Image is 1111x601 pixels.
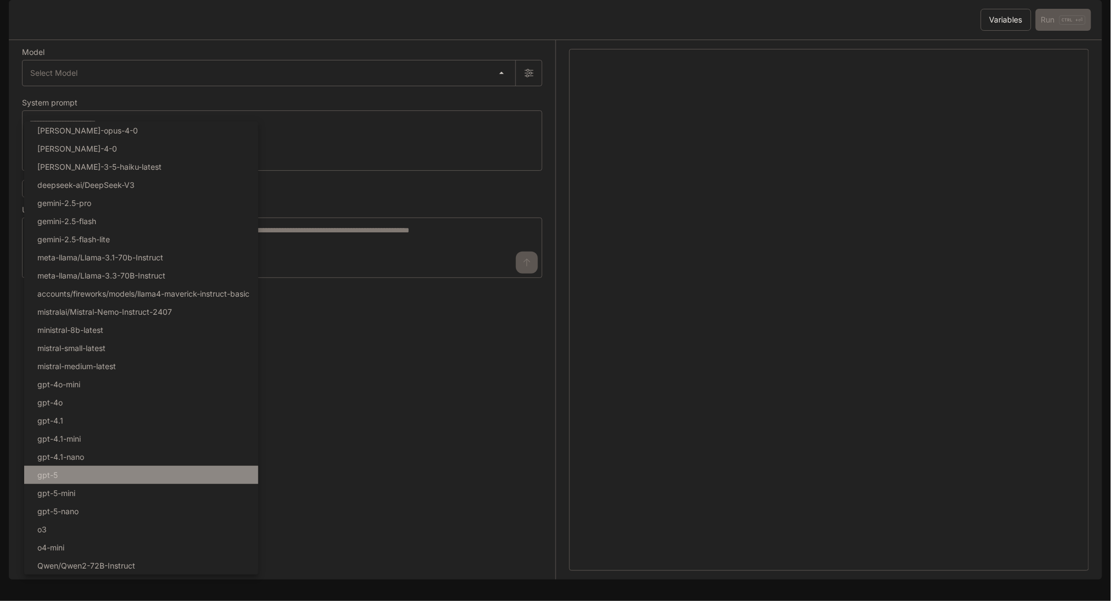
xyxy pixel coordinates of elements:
[37,360,116,372] p: mistral-medium-latest
[37,215,96,227] p: gemini-2.5-flash
[37,306,172,318] p: mistralai/Mistral-Nemo-Instruct-2407
[37,270,165,281] p: meta-llama/Llama-3.3-70B-Instruct
[37,125,138,136] p: [PERSON_NAME]-opus-4-0
[37,397,63,408] p: gpt-4o
[37,451,84,463] p: gpt-4.1-nano
[37,433,81,444] p: gpt-4.1-mini
[37,469,58,481] p: gpt-5
[37,233,110,245] p: gemini-2.5-flash-lite
[37,542,64,553] p: o4-mini
[37,143,117,154] p: [PERSON_NAME]-4-0
[37,487,75,499] p: gpt-5-mini
[37,252,163,263] p: meta-llama/Llama-3.1-70b-Instruct
[37,324,103,336] p: ministral-8b-latest
[37,524,47,535] p: o3
[37,342,105,354] p: mistral-small-latest
[37,161,162,172] p: [PERSON_NAME]-3-5-haiku-latest
[37,379,80,390] p: gpt-4o-mini
[37,560,135,571] p: Qwen/Qwen2-72B-Instruct
[37,179,135,191] p: deepseek-ai/DeepSeek-V3
[37,505,79,517] p: gpt-5-nano
[37,415,63,426] p: gpt-4.1
[37,288,249,299] p: accounts/fireworks/models/llama4-maverick-instruct-basic
[37,197,91,209] p: gemini-2.5-pro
